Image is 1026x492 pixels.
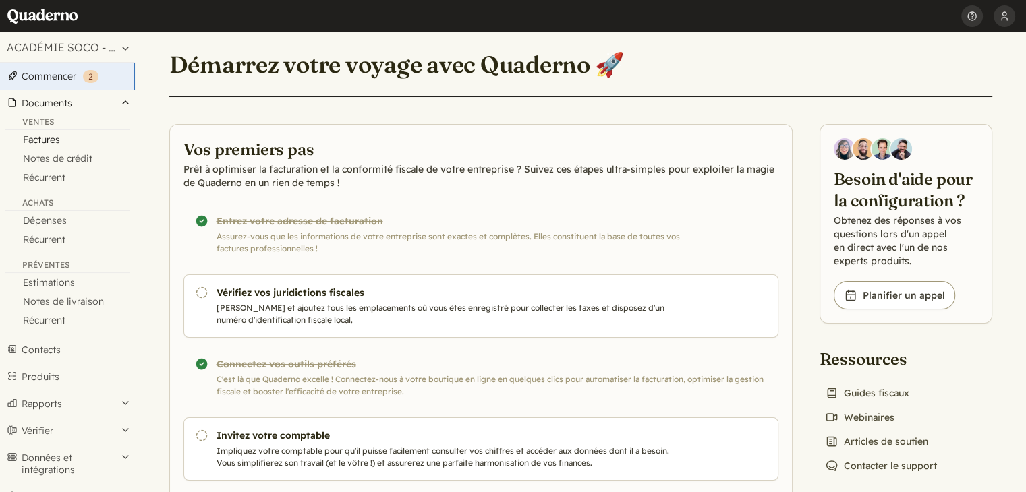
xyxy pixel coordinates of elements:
font: Contacter le support [844,460,937,472]
font: Ventes [22,117,54,127]
font: Ressources [820,348,907,369]
a: Invitez votre comptable Impliquez votre comptable pour qu'il puisse facilement consulter vos chif... [183,417,778,481]
font: Articles de soutien [844,435,928,448]
font: Données et intégrations [22,452,75,476]
font: Récurrent [23,233,65,245]
font: Obtenez des réponses à vos questions lors d'un appel en direct avec l'un de nos experts produits. [834,214,961,267]
font: Produits [22,371,59,383]
a: Webinaires [820,408,900,427]
font: Contacts [22,344,61,356]
a: Guides fiscaux [820,383,915,402]
font: ACADÉMIE SOCO - [PERSON_NAME] [7,40,200,54]
font: Notes de livraison [23,295,104,307]
font: [PERSON_NAME] et ajoutez tous les emplacements où vous êtes enregistré pour collecter les taxes e... [217,303,664,325]
font: 2 [88,71,93,82]
font: Webinaires [844,411,894,423]
font: Démarrez votre voyage avec Quaderno 🚀 [169,50,624,79]
img: Ivo Oltmans, Business Developer chez Quaderno [872,138,893,160]
font: Guides fiscaux [844,387,909,399]
font: Dépenses [23,214,67,226]
a: Vérifiez vos juridictions fiscales [PERSON_NAME] et ajoutez tous les emplacements où vous êtes en... [183,274,778,338]
img: Jairo Fumero, responsable de compte chez Quaderno [853,138,874,160]
a: Planifier un appel [834,281,955,309]
font: Factures [23,133,60,146]
img: Javier Rubio, DevRel chez Quaderno [890,138,912,160]
font: Impliquez votre comptable pour qu'il puisse facilement consulter vos chiffres et accéder aux donn... [217,445,669,468]
font: Commencer [22,70,76,82]
font: Estimations [23,276,75,288]
font: Rapports [22,398,62,410]
font: Préventes [22,259,69,270]
font: Achats [22,197,53,208]
a: Articles de soutien [820,432,934,451]
font: Vérifiez vos juridictions fiscales [217,286,364,299]
font: Notes de crédit [23,152,92,164]
font: Prêt à optimiser la facturation et la conformité fiscale de votre entreprise ? Suivez ces étapes ... [183,163,774,189]
font: Récurrent [23,171,65,183]
img: Diana Carrasco, chargée de compte chez Quaderno [834,138,855,160]
font: Planifier un appel [863,289,945,301]
font: Vérifier [22,425,53,437]
font: Documents [22,97,72,109]
font: Besoin d'aide pour la configuration ? [834,168,973,210]
font: Récurrent [23,314,65,326]
font: Invitez votre comptable [217,429,330,441]
font: Vos premiers pas [183,139,314,159]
